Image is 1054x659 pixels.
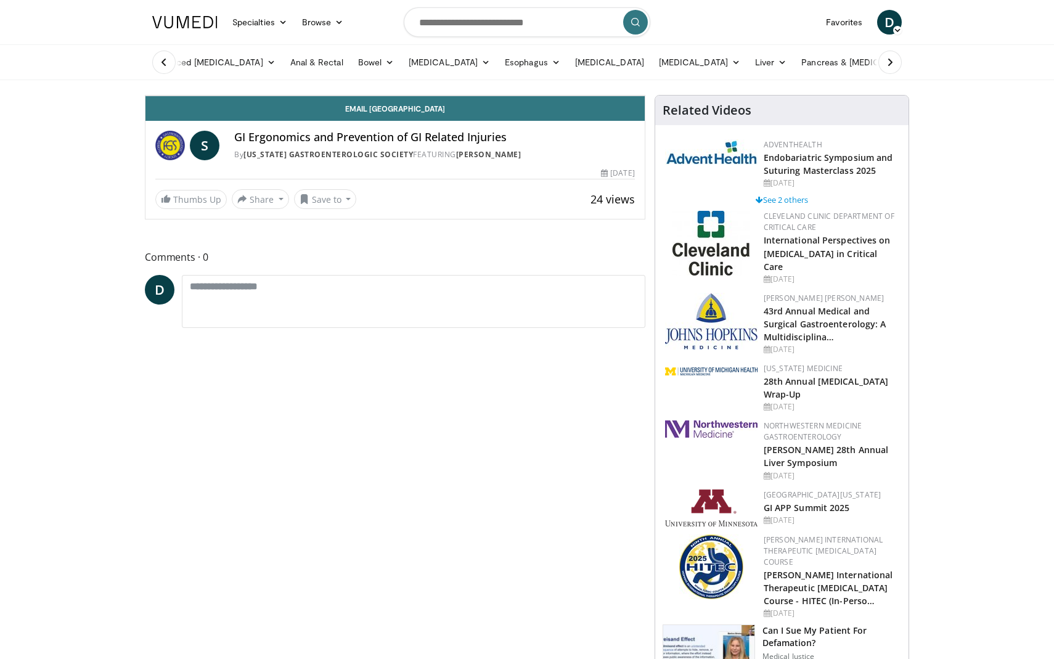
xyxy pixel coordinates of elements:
div: [DATE] [764,401,899,412]
a: D [145,275,174,305]
a: [MEDICAL_DATA] [652,50,748,75]
img: 5f0cf59e-536a-4b30-812c-ea06339c9532.jpg.150x105_q85_autocrop_double_scale_upscale_version-0.2.jpg [672,211,750,276]
a: [GEOGRAPHIC_DATA][US_STATE] [764,489,881,500]
a: Anal & Rectal [283,50,351,75]
a: 28th Annual [MEDICAL_DATA] Wrap-Up [764,375,889,400]
img: 7efbc4f9-e78b-438d-b5a1-5a81cc36a986.png.150x105_q85_autocrop_double_scale_upscale_version-0.2.png [665,367,758,375]
div: [DATE] [601,168,634,179]
a: Cleveland Clinic Department of Critical Care [764,211,894,232]
h3: Can I Sue My Patient For Defamation? [762,624,901,649]
div: [DATE] [764,470,899,481]
div: [DATE] [764,344,899,355]
a: International Perspectives on [MEDICAL_DATA] in Critical Care [764,234,891,272]
div: [DATE] [764,608,899,619]
a: Northwestern Medicine Gastroenterology [764,420,862,442]
button: Share [232,189,289,209]
a: [PERSON_NAME] International Therapeutic [MEDICAL_DATA] Course [764,534,883,567]
a: Thumbs Up [155,190,227,209]
a: [US_STATE] Medicine [764,363,843,374]
a: GI APP Summit 2025 [764,502,850,514]
img: d227fa42-8201-4813-bece-d1b6d8b84ca1.jpg.150x105_q85_autocrop_double_scale_upscale_version-0.2.jpg [679,534,743,599]
img: VuMedi Logo [152,16,218,28]
input: Search topics, interventions [404,7,650,37]
img: c99d8ef4-c3cd-4e38-8428-4f59a70fa7e8.jpg.150x105_q85_autocrop_double_scale_upscale_version-0.2.jpg [665,293,758,350]
a: Pancreas & [MEDICAL_DATA] [794,50,938,75]
img: 37f2bdae-6af4-4c49-ae65-fb99e80643fa.png.150x105_q85_autocrop_double_scale_upscale_version-0.2.jpg [665,420,758,438]
a: [MEDICAL_DATA] [401,50,497,75]
a: AdventHealth [764,139,822,150]
a: D [877,10,902,35]
a: Browse [295,10,351,35]
a: Specialties [225,10,295,35]
a: Esophagus [497,50,568,75]
video-js: Video Player [145,96,645,96]
img: Florida Gastroenterologic Society [155,131,185,160]
a: 43rd Annual Medical and Surgical Gastroenterology: A Multidisciplina… [764,305,886,343]
a: [MEDICAL_DATA] [568,50,652,75]
img: 5c3c682d-da39-4b33-93a5-b3fb6ba9580b.jpg.150x105_q85_autocrop_double_scale_upscale_version-0.2.jpg [665,139,758,165]
a: Advanced [MEDICAL_DATA] [145,50,283,75]
div: [DATE] [764,178,899,189]
a: Liver [748,50,794,75]
h4: GI Ergonomics and Prevention of GI Related Injuries [234,131,635,144]
a: [PERSON_NAME] International Therapeutic [MEDICAL_DATA] Course - HITEC (In-Perso… [764,569,893,607]
a: [PERSON_NAME] 28th Annual Liver Symposium [764,444,889,469]
a: Favorites [819,10,870,35]
img: 8e80ea87-2744-492f-8421-e09b2f351e17.png.150x105_q85_autocrop_double_scale_upscale_version-0.2.png [665,489,758,526]
span: 24 views [590,192,635,207]
div: By FEATURING [234,149,635,160]
a: [PERSON_NAME] [PERSON_NAME] [764,293,884,303]
a: Endobariatric Symposium and Suturing Masterclass 2025 [764,152,893,176]
span: Comments 0 [145,249,645,265]
button: Save to [294,189,357,209]
a: S [190,131,219,160]
a: Bowel [351,50,401,75]
a: Email [GEOGRAPHIC_DATA] [145,96,645,121]
a: See 2 others [756,194,808,205]
a: [US_STATE] Gastroenterologic Society [243,149,413,160]
div: [DATE] [764,274,899,285]
div: [DATE] [764,515,899,526]
a: [PERSON_NAME] [456,149,521,160]
h4: Related Videos [663,103,751,118]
